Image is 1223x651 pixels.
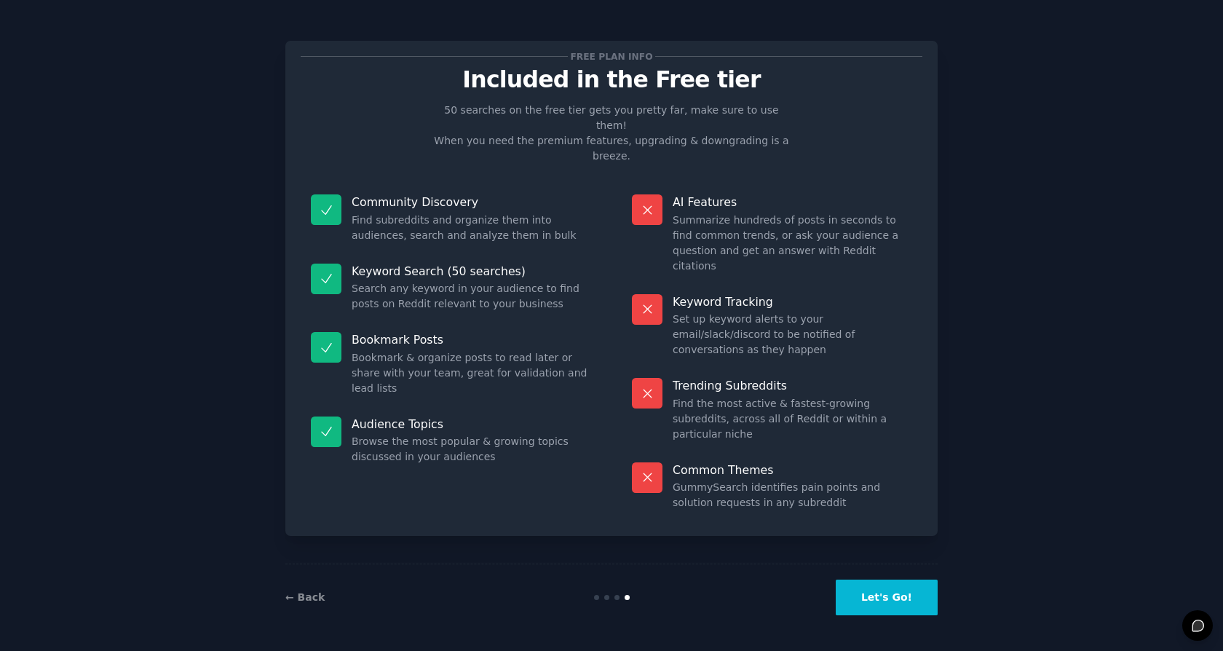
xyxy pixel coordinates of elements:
[673,294,912,309] p: Keyword Tracking
[352,194,591,210] p: Community Discovery
[352,434,591,465] dd: Browse the most popular & growing topics discussed in your audiences
[673,194,912,210] p: AI Features
[673,378,912,393] p: Trending Subreddits
[352,281,591,312] dd: Search any keyword in your audience to find posts on Reddit relevant to your business
[285,591,325,603] a: ← Back
[673,396,912,442] dd: Find the most active & fastest-growing subreddits, across all of Reddit or within a particular niche
[673,462,912,478] p: Common Themes
[836,580,938,615] button: Let's Go!
[352,213,591,243] dd: Find subreddits and organize them into audiences, search and analyze them in bulk
[352,417,591,432] p: Audience Topics
[352,264,591,279] p: Keyword Search (50 searches)
[568,49,655,64] span: Free plan info
[673,312,912,358] dd: Set up keyword alerts to your email/slack/discord to be notified of conversations as they happen
[352,350,591,396] dd: Bookmark & organize posts to read later or share with your team, great for validation and lead lists
[673,213,912,274] dd: Summarize hundreds of posts in seconds to find common trends, or ask your audience a question and...
[673,480,912,510] dd: GummySearch identifies pain points and solution requests in any subreddit
[352,332,591,347] p: Bookmark Posts
[301,67,922,92] p: Included in the Free tier
[428,103,795,164] p: 50 searches on the free tier gets you pretty far, make sure to use them! When you need the premiu...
